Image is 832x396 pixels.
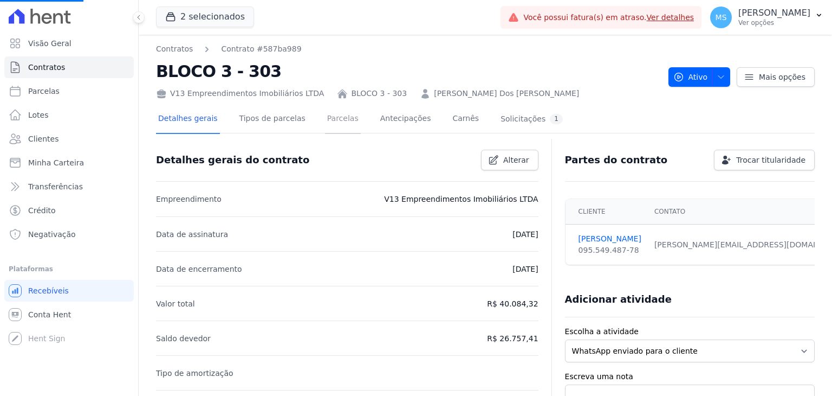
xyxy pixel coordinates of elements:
nav: Breadcrumb [156,43,302,55]
span: Transferências [28,181,83,192]
a: Minha Carteira [4,152,134,174]
a: Lotes [4,104,134,126]
h3: Partes do contrato [565,154,668,167]
span: Minha Carteira [28,157,84,168]
p: R$ 26.757,41 [487,332,538,345]
div: 1 [550,114,563,124]
p: Tipo de amortização [156,367,233,380]
span: Ativo [673,67,708,87]
h3: Adicionar atividade [565,293,672,306]
h3: Detalhes gerais do contrato [156,154,309,167]
th: Cliente [565,199,648,225]
a: Mais opções [737,67,815,87]
a: Parcelas [4,80,134,102]
span: Parcelas [28,86,60,97]
h2: BLOCO 3 - 303 [156,59,660,84]
p: R$ 40.084,32 [487,297,538,310]
span: Crédito [28,205,56,216]
div: V13 Empreendimentos Imobiliários LTDA [156,88,324,99]
p: Saldo devedor [156,332,211,345]
a: Recebíveis [4,280,134,302]
p: Empreendimento [156,193,222,206]
a: Antecipações [378,105,433,134]
div: 095.549.487-78 [578,245,641,256]
span: Visão Geral [28,38,71,49]
a: Solicitações1 [498,105,565,134]
a: Parcelas [325,105,361,134]
a: Crédito [4,200,134,221]
a: Alterar [481,150,538,170]
span: Clientes [28,133,58,144]
a: Detalhes gerais [156,105,220,134]
span: Lotes [28,110,49,120]
span: Trocar titularidade [736,155,805,165]
nav: Breadcrumb [156,43,660,55]
button: Ativo [668,67,731,87]
a: BLOCO 3 - 303 [351,88,407,99]
div: Solicitações [500,114,563,124]
label: Escreva uma nota [565,371,815,382]
span: Conta Hent [28,309,71,320]
a: Visão Geral [4,33,134,54]
span: Negativação [28,229,76,240]
button: MS [PERSON_NAME] Ver opções [701,2,832,33]
span: Alterar [503,155,529,165]
span: Você possui fatura(s) em atraso. [523,12,694,23]
p: Data de assinatura [156,228,228,241]
div: Plataformas [9,263,129,276]
p: Ver opções [738,18,810,27]
p: V13 Empreendimentos Imobiliários LTDA [384,193,538,206]
span: Contratos [28,62,65,73]
a: [PERSON_NAME] Dos [PERSON_NAME] [434,88,579,99]
a: Conta Hent [4,304,134,325]
span: Mais opções [759,72,805,82]
span: Recebíveis [28,285,69,296]
a: Ver detalhes [647,13,694,22]
a: Contratos [4,56,134,78]
label: Escolha a atividade [565,326,815,337]
a: Clientes [4,128,134,150]
a: [PERSON_NAME] [578,233,641,245]
p: [PERSON_NAME] [738,8,810,18]
p: Valor total [156,297,195,310]
p: [DATE] [512,263,538,276]
a: Trocar titularidade [714,150,815,170]
a: Transferências [4,176,134,197]
a: Contrato #587ba989 [221,43,301,55]
a: Tipos de parcelas [237,105,308,134]
p: [DATE] [512,228,538,241]
a: Contratos [156,43,193,55]
span: MS [716,14,727,21]
button: 2 selecionados [156,7,254,27]
a: Negativação [4,223,134,245]
p: Data de encerramento [156,263,242,276]
a: Carnês [450,105,481,134]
